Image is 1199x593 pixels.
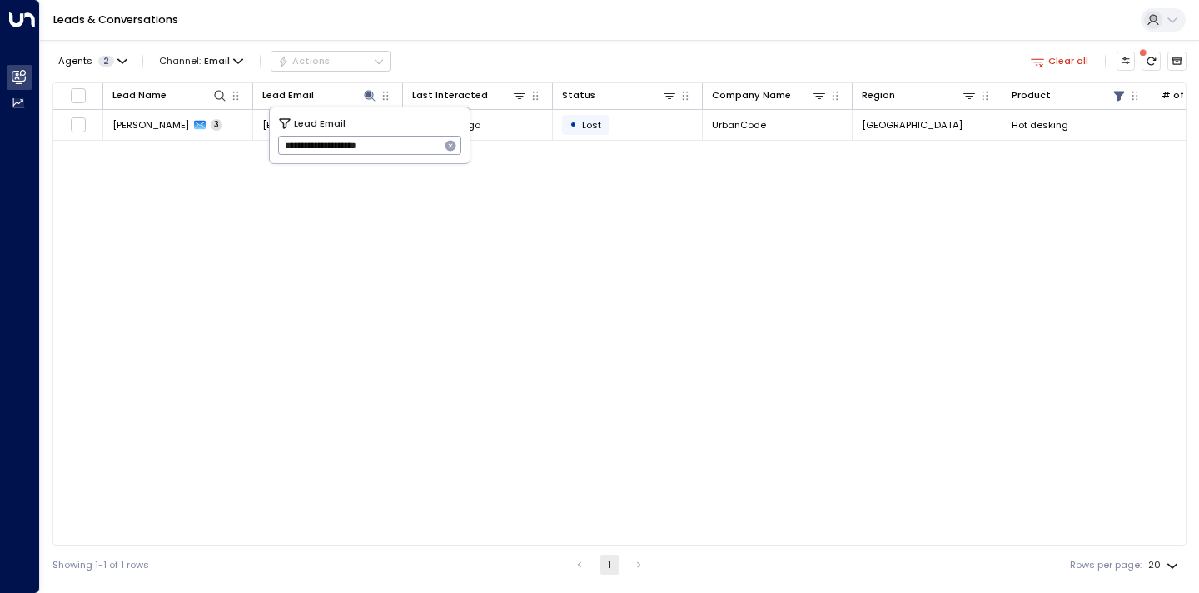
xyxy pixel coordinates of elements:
div: Last Interacted [412,87,488,103]
span: 2 [98,56,114,67]
span: Lost [582,118,601,132]
div: Lead Email [262,87,314,103]
span: Toggle select row [70,117,87,133]
label: Rows per page: [1070,558,1142,572]
span: There are new threads available. Refresh the grid to view the latest updates. [1142,52,1161,71]
div: Showing 1-1 of 1 rows [52,558,149,572]
span: London [862,118,963,132]
span: 3 [211,119,222,131]
div: Lead Name [112,87,167,103]
span: Channel: [154,52,249,70]
button: Customize [1117,52,1136,71]
button: Agents2 [52,52,132,70]
div: Region [862,87,977,103]
span: Toggle select all [70,87,87,104]
div: Lead Name [112,87,227,103]
button: Archived Leads [1167,52,1187,71]
nav: pagination navigation [569,555,649,575]
div: Lead Email [262,87,377,103]
div: Company Name [712,87,827,103]
span: Hot desking [1012,118,1068,132]
div: Status [562,87,595,103]
div: Company Name [712,87,791,103]
span: Agents [58,57,92,66]
span: ali@urbancode.ai [262,118,346,132]
div: Button group with a nested menu [271,51,391,71]
div: Last Interacted [412,87,527,103]
div: Actions [277,55,330,67]
div: Status [562,87,677,103]
span: Lead Email [294,116,346,131]
button: Channel:Email [154,52,249,70]
div: • [570,113,577,136]
button: page 1 [599,555,619,575]
button: Clear all [1025,52,1094,70]
span: UrbanCode [712,118,766,132]
span: Email [204,56,230,67]
a: Leads & Conversations [53,12,178,27]
div: 20 [1148,555,1182,576]
div: Product [1012,87,1051,103]
div: Product [1012,87,1127,103]
span: Ali Zolfaghari [112,118,189,132]
button: Actions [271,51,391,71]
div: Region [862,87,895,103]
